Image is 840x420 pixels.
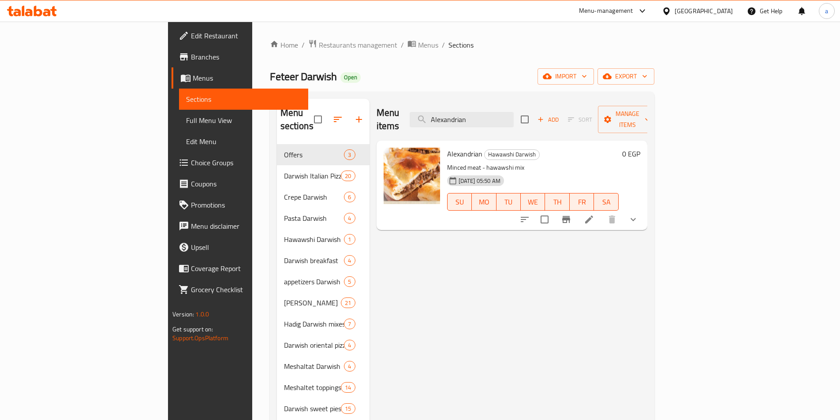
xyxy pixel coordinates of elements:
button: FR [570,193,594,211]
span: 14 [341,383,355,392]
span: 1.0.0 [195,308,209,320]
span: 4 [344,214,355,223]
span: 21 [341,299,355,307]
div: Darwish breakfast [284,255,344,266]
span: Add item [534,113,562,126]
span: Get support on: [172,323,213,335]
span: Version: [172,308,194,320]
span: export [605,71,647,82]
a: Promotions [172,194,308,216]
span: Menu disclaimer [191,221,301,231]
span: Pasta Darwish [284,213,344,223]
svg: Show Choices [628,214,638,225]
div: items [344,340,355,350]
p: Minced meat - hawawshi mix [447,162,619,173]
div: Open [340,72,361,83]
a: Support.OpsPlatform [172,332,228,344]
button: TH [545,193,569,211]
a: Coupons [172,173,308,194]
span: TU [500,196,517,208]
span: [PERSON_NAME] [284,297,341,308]
div: Hawawshi Darwish [284,234,344,245]
a: Restaurants management [308,39,397,51]
span: Choice Groups [191,157,301,168]
button: show more [623,209,644,230]
a: Grocery Checklist [172,279,308,300]
div: Darwish Italian Pizza20 [277,165,370,186]
button: Manage items [598,106,657,133]
div: Meshaltet toppings [284,382,341,393]
span: Hawawshi Darwish [485,149,539,160]
span: Add [536,115,560,125]
img: Alexandrian [384,148,440,204]
div: Pasta Darwish4 [277,208,370,229]
span: Coupons [191,178,301,189]
div: items [341,403,355,414]
a: Menu disclaimer [172,216,308,237]
span: 6 [344,193,355,201]
span: [DATE] 05:50 AM [455,177,504,185]
a: Full Menu View [179,110,308,131]
div: [GEOGRAPHIC_DATA] [675,6,733,16]
a: Edit Restaurant [172,25,308,46]
span: Sections [448,40,474,50]
a: Menus [407,39,438,51]
div: Meshaltat Darwish4 [277,356,370,377]
span: import [545,71,587,82]
button: delete [601,209,623,230]
span: Darwish oriental pizza [284,340,344,350]
span: Meshaltat Darwish [284,361,344,372]
button: import [538,68,594,85]
span: 4 [344,341,355,349]
div: Hawawshi Darwish [484,149,540,160]
span: SA [597,196,615,208]
div: items [344,234,355,245]
button: Add [534,113,562,126]
span: Select section first [562,113,598,126]
span: 4 [344,362,355,371]
span: a [825,6,828,16]
span: SU [451,196,468,208]
a: Edit Menu [179,131,308,152]
button: MO [472,193,496,211]
span: WE [524,196,541,208]
span: Restaurants management [319,40,397,50]
span: Select to update [535,210,554,229]
div: Darwish sweet pies15 [277,398,370,419]
input: search [410,112,514,127]
div: Darwish breakfast4 [277,250,370,271]
span: Crepe Darwish [284,192,344,202]
span: MO [475,196,493,208]
div: items [341,382,355,393]
div: items [344,255,355,266]
a: Choice Groups [172,152,308,173]
span: Edit Menu [186,136,301,147]
span: 3 [344,151,355,159]
span: FR [573,196,590,208]
span: 5 [344,278,355,286]
div: items [344,319,355,329]
div: items [344,213,355,223]
div: items [344,192,355,202]
span: Menus [193,73,301,83]
div: Offers [284,149,344,160]
div: items [341,171,355,181]
div: Darwish Italian Pizza [284,171,341,181]
span: Edit Restaurant [191,30,301,41]
span: Promotions [191,200,301,210]
div: Crepe Darwish6 [277,186,370,208]
span: Manage items [605,108,650,130]
span: Hadig Darwish mixes [284,319,344,329]
span: Full Menu View [186,115,301,126]
div: appetizers Darwish5 [277,271,370,292]
div: items [344,149,355,160]
li: / [442,40,445,50]
button: sort-choices [514,209,535,230]
span: Open [340,74,361,81]
div: Hawawshi Darwish1 [277,229,370,250]
span: 1 [344,235,355,244]
span: 15 [341,405,355,413]
button: Branch-specific-item [556,209,577,230]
